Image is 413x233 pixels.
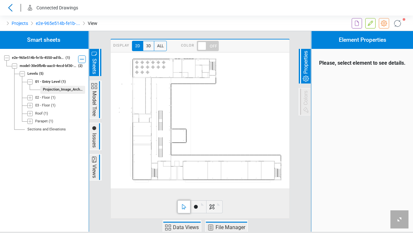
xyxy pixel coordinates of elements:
[36,5,78,10] span: Connected Drawings
[172,224,200,231] span: Data Views
[27,71,38,77] div: Levels
[35,111,43,116] div: Roof
[78,63,83,69] div: (2)
[181,41,194,51] span: Color
[154,41,167,51] span: All
[88,19,97,27] span: View
[61,79,66,85] div: (1)
[132,41,143,51] span: 2D
[39,71,44,77] div: (5)
[43,87,83,93] div: Projection_Image_Architectural_01 - Entry Level_Zone 1
[49,119,53,124] div: (1)
[90,90,98,117] span: Model Tree
[215,224,246,231] span: File Manager
[65,55,70,61] div: (1)
[90,163,98,179] span: Views
[12,19,28,27] a: Projects
[44,111,48,116] div: (1)
[90,132,98,149] span: Issues
[90,58,98,75] span: Sheets
[27,127,66,132] div: Sections and Elevations
[51,95,55,101] div: (1)
[12,55,65,61] div: e2e-965e514b-fe1b-4550-ad1b-781f02ca0227
[35,119,48,124] div: Parapet
[51,103,55,108] div: (1)
[35,103,50,108] div: 03 - Floor
[20,63,77,69] div: model-30e0fb4b-aac0-4ecd-bf30-4f1c65502518
[35,95,50,101] div: 02 - Floor
[143,41,154,51] span: 3D
[302,50,310,75] span: Properties
[35,79,60,85] div: 01 - Entry Level
[36,19,80,27] a: e2e-965e514b-fe1b-...
[113,41,129,51] span: Display
[312,31,413,49] p: Element Properties
[312,49,413,77] span: Please, select element to see details.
